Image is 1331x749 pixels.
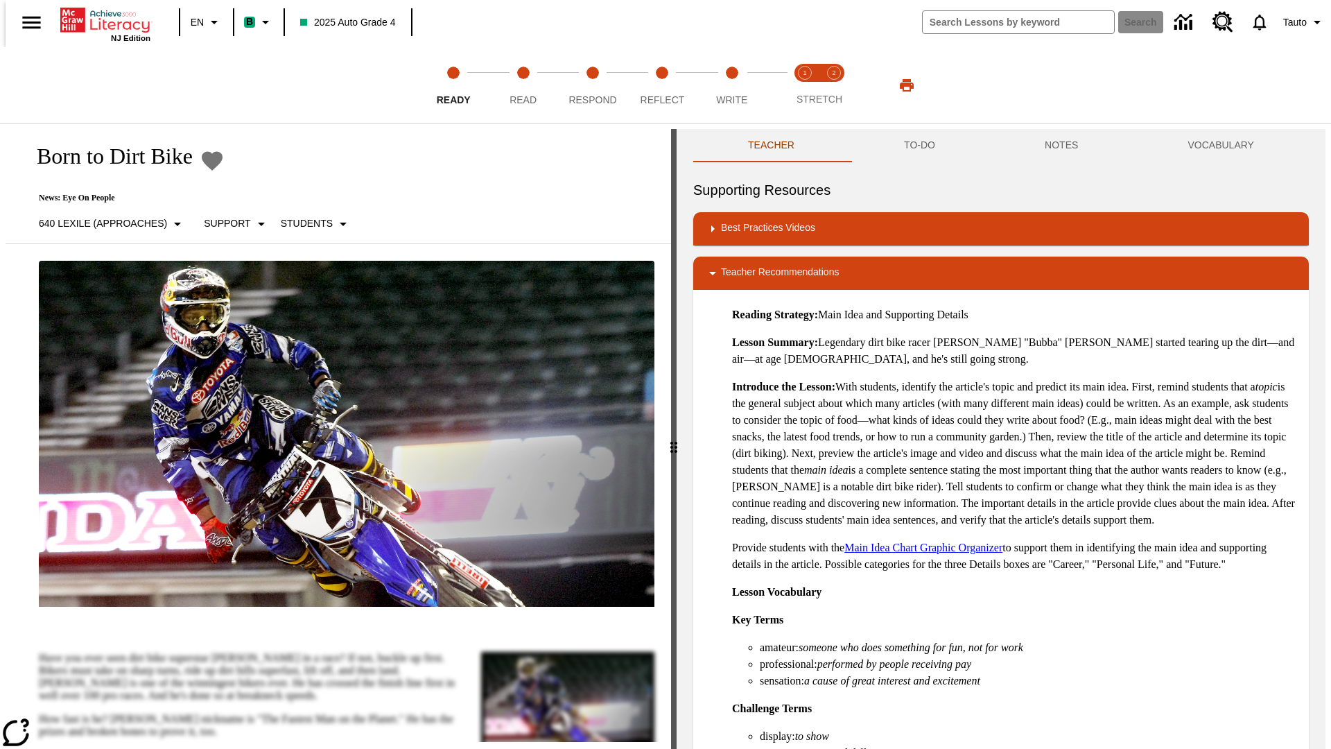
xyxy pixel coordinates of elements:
[1242,4,1278,40] a: Notifications
[732,540,1298,573] p: Provide students with the to support them in identifying the main idea and supporting details in ...
[39,216,167,231] p: 640 Lexile (Approaches)
[795,730,829,742] em: to show
[622,47,702,123] button: Reflect step 4 of 5
[198,212,275,236] button: Scaffolds, Support
[692,47,772,123] button: Write step 5 of 5
[11,2,52,43] button: Open side menu
[1204,3,1242,41] a: Resource Center, Will open in new tab
[111,34,150,42] span: NJ Edition
[732,309,818,320] strong: Reading Strategy:
[760,639,1298,656] li: amateur:
[641,94,685,105] span: Reflect
[832,69,835,76] text: 2
[677,129,1325,749] div: activity
[693,129,1309,162] div: Instructional Panel Tabs
[60,5,150,42] div: Home
[760,728,1298,745] li: display:
[814,47,854,123] button: Stretch Respond step 2 of 2
[716,94,747,105] span: Write
[732,307,1298,323] p: Main Idea and Supporting Details
[510,94,537,105] span: Read
[693,257,1309,290] div: Teacher Recommendations
[238,10,279,35] button: Boost Class color is mint green. Change class color
[1278,10,1331,35] button: Profile/Settings
[844,542,1002,553] a: Main Idea Chart Graphic Organizer
[300,15,396,30] span: 2025 Auto Grade 4
[732,381,835,393] strong: Introduce the Lesson:
[817,658,971,670] em: performed by people receiving pay
[885,73,929,98] button: Print
[693,129,849,162] button: Teacher
[6,129,671,742] div: reading
[803,69,806,76] text: 1
[1133,129,1309,162] button: VOCABULARY
[200,148,225,173] button: Add to Favorites - Born to Dirt Bike
[804,464,849,476] em: main idea
[721,265,839,282] p: Teacher Recommendations
[760,656,1298,673] li: professional:
[760,673,1298,689] li: sensation:
[246,13,253,31] span: B
[732,336,818,348] strong: Lesson Summary:
[990,129,1133,162] button: NOTES
[22,193,357,203] p: News: Eye On People
[732,703,812,714] strong: Challenge Terms
[191,15,204,30] span: EN
[184,10,229,35] button: Language: EN, Select a language
[693,179,1309,201] h6: Supporting Resources
[721,221,815,237] p: Best Practices Videos
[553,47,633,123] button: Respond step 3 of 5
[923,11,1114,33] input: search field
[732,586,821,598] strong: Lesson Vocabulary
[799,642,1023,653] em: someone who does something for fun, not for work
[22,144,193,169] h1: Born to Dirt Bike
[732,334,1298,368] p: Legendary dirt bike racer [PERSON_NAME] "Bubba" [PERSON_NAME] started tearing up the dirt—and air...
[732,614,783,626] strong: Key Terms
[33,212,191,236] button: Select Lexile, 640 Lexile (Approaches)
[437,94,471,105] span: Ready
[275,212,357,236] button: Select Student
[797,94,842,105] span: STRETCH
[281,216,333,231] p: Students
[1166,3,1204,42] a: Data Center
[804,675,980,687] em: a cause of great interest and excitement
[1255,381,1278,393] em: topic
[39,261,654,608] img: Motocross racer James Stewart flies through the air on his dirt bike.
[671,129,677,749] div: Press Enter or Spacebar and then press right and left arrow keys to move the slider
[1283,15,1307,30] span: Tauto
[849,129,990,162] button: TO-DO
[482,47,563,123] button: Read step 2 of 5
[785,47,825,123] button: Stretch Read step 1 of 2
[204,216,250,231] p: Support
[413,47,494,123] button: Ready step 1 of 5
[568,94,616,105] span: Respond
[732,379,1298,528] p: With students, identify the article's topic and predict its main idea. First, remind students tha...
[693,212,1309,246] div: Best Practices Videos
